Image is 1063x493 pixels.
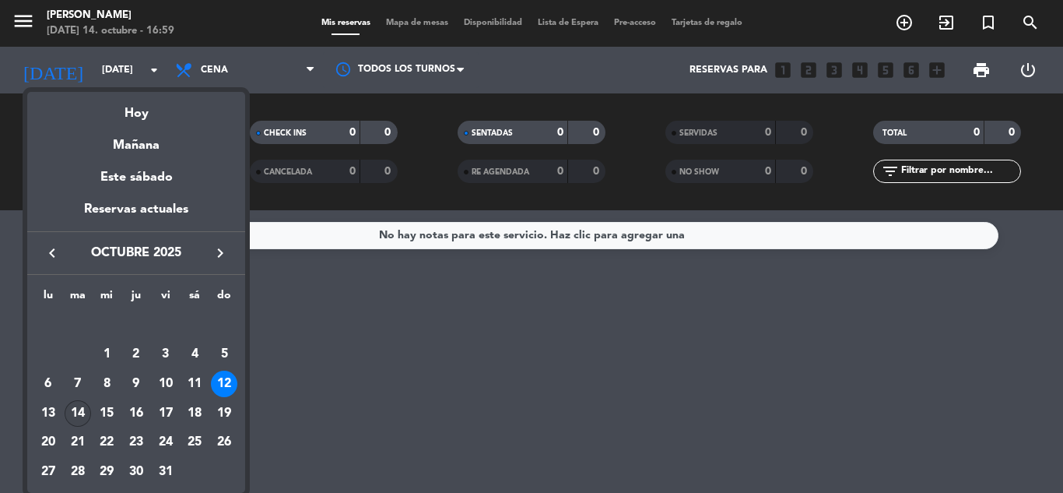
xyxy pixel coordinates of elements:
[35,459,61,485] div: 27
[209,340,239,370] td: 5 de octubre de 2025
[121,340,151,370] td: 2 de octubre de 2025
[92,428,121,458] td: 22 de octubre de 2025
[151,457,181,487] td: 31 de octubre de 2025
[33,457,63,487] td: 27 de octubre de 2025
[209,399,239,428] td: 19 de octubre de 2025
[93,371,120,397] div: 8
[33,369,63,399] td: 6 de octubre de 2025
[33,311,239,340] td: OCT.
[27,199,245,231] div: Reservas actuales
[63,287,93,311] th: martes
[209,428,239,458] td: 26 de octubre de 2025
[65,371,91,397] div: 7
[123,430,149,456] div: 23
[93,459,120,485] div: 29
[153,371,179,397] div: 10
[151,369,181,399] td: 10 de octubre de 2025
[206,243,234,263] button: keyboard_arrow_right
[181,341,208,368] div: 4
[209,369,239,399] td: 12 de octubre de 2025
[211,400,237,427] div: 19
[63,428,93,458] td: 21 de octubre de 2025
[123,371,149,397] div: 9
[65,430,91,456] div: 21
[35,430,61,456] div: 20
[181,400,208,427] div: 18
[123,459,149,485] div: 30
[66,243,206,263] span: octubre 2025
[33,428,63,458] td: 20 de octubre de 2025
[35,400,61,427] div: 13
[38,243,66,263] button: keyboard_arrow_left
[43,244,61,262] i: keyboard_arrow_left
[181,369,210,399] td: 11 de octubre de 2025
[153,430,179,456] div: 24
[181,399,210,428] td: 18 de octubre de 2025
[211,341,237,368] div: 5
[63,369,93,399] td: 7 de octubre de 2025
[93,341,120,368] div: 1
[92,399,121,428] td: 15 de octubre de 2025
[65,400,91,427] div: 14
[92,457,121,487] td: 29 de octubre de 2025
[93,400,120,427] div: 15
[121,428,151,458] td: 23 de octubre de 2025
[181,430,208,456] div: 25
[181,287,210,311] th: sábado
[121,399,151,428] td: 16 de octubre de 2025
[33,287,63,311] th: lunes
[211,244,230,262] i: keyboard_arrow_right
[63,457,93,487] td: 28 de octubre de 2025
[211,371,237,397] div: 12
[151,340,181,370] td: 3 de octubre de 2025
[27,92,245,124] div: Hoy
[181,340,210,370] td: 4 de octubre de 2025
[121,369,151,399] td: 9 de octubre de 2025
[35,371,61,397] div: 6
[153,400,179,427] div: 17
[211,430,237,456] div: 26
[153,459,179,485] div: 31
[93,430,120,456] div: 22
[33,399,63,428] td: 13 de octubre de 2025
[121,457,151,487] td: 30 de octubre de 2025
[92,369,121,399] td: 8 de octubre de 2025
[151,428,181,458] td: 24 de octubre de 2025
[27,156,245,199] div: Este sábado
[121,287,151,311] th: jueves
[92,340,121,370] td: 1 de octubre de 2025
[151,287,181,311] th: viernes
[151,399,181,428] td: 17 de octubre de 2025
[63,399,93,428] td: 14 de octubre de 2025
[181,371,208,397] div: 11
[27,124,245,156] div: Mañana
[123,341,149,368] div: 2
[153,341,179,368] div: 3
[123,400,149,427] div: 16
[65,459,91,485] div: 28
[209,287,239,311] th: domingo
[92,287,121,311] th: miércoles
[181,428,210,458] td: 25 de octubre de 2025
